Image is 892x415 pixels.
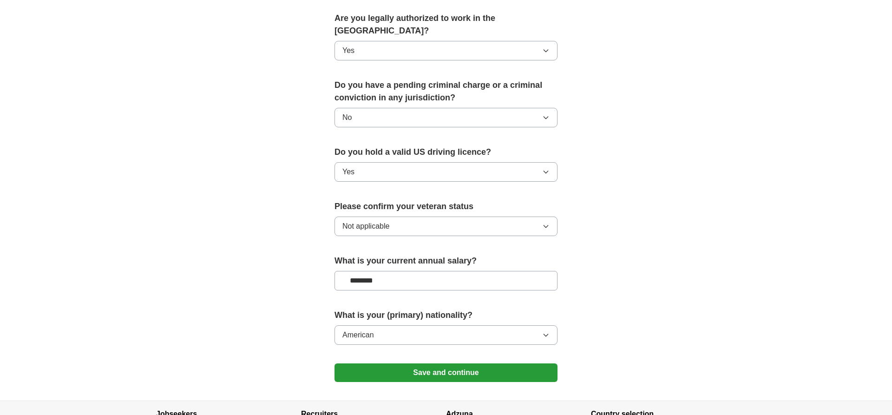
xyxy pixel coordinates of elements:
span: Yes [342,45,354,56]
button: Yes [334,41,557,60]
span: Not applicable [342,221,389,232]
button: Not applicable [334,217,557,236]
label: What is your current annual salary? [334,255,557,267]
button: American [334,325,557,345]
span: American [342,329,374,341]
span: No [342,112,352,123]
button: No [334,108,557,127]
button: Yes [334,162,557,182]
label: Do you hold a valid US driving licence? [334,146,557,158]
span: Yes [342,166,354,178]
label: Are you legally authorized to work in the [GEOGRAPHIC_DATA]? [334,12,557,37]
label: Please confirm your veteran status [334,200,557,213]
label: Do you have a pending criminal charge or a criminal conviction in any jurisdiction? [334,79,557,104]
label: What is your (primary) nationality? [334,309,557,322]
button: Save and continue [334,363,557,382]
